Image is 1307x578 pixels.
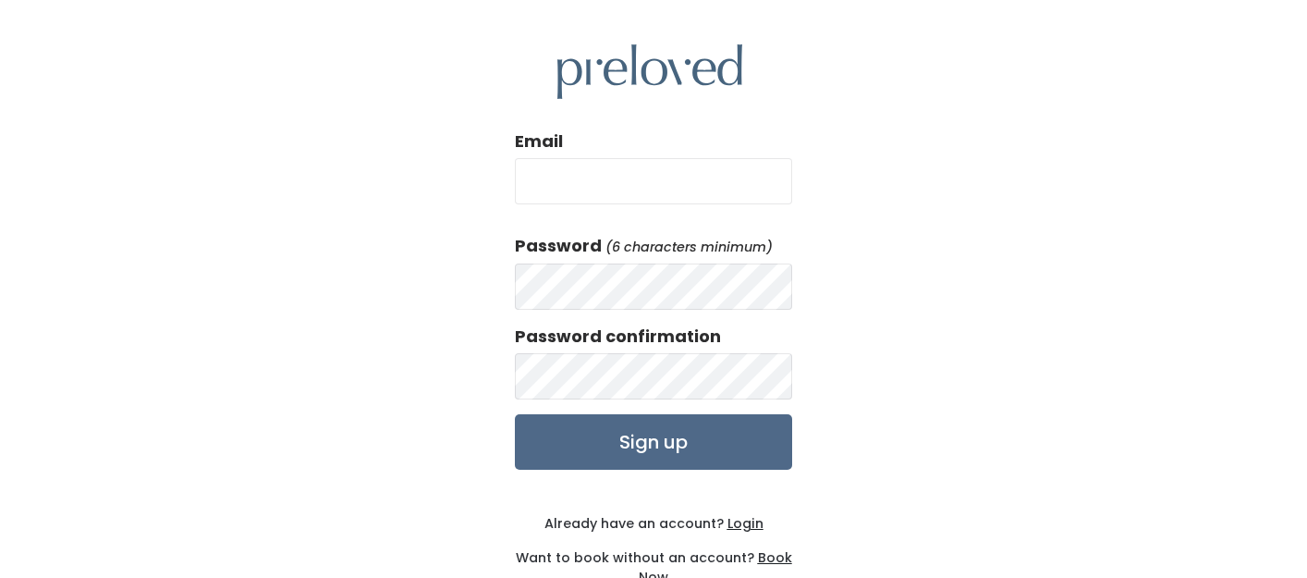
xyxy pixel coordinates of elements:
input: Sign up [515,414,792,470]
label: Email [515,129,563,154]
img: preloved logo [557,44,742,99]
u: Login [727,514,763,533]
div: Already have an account? [515,514,792,534]
a: Login [724,514,763,533]
em: (6 characters minimum) [605,238,773,256]
label: Password confirmation [515,325,721,349]
label: Password [515,234,602,258]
